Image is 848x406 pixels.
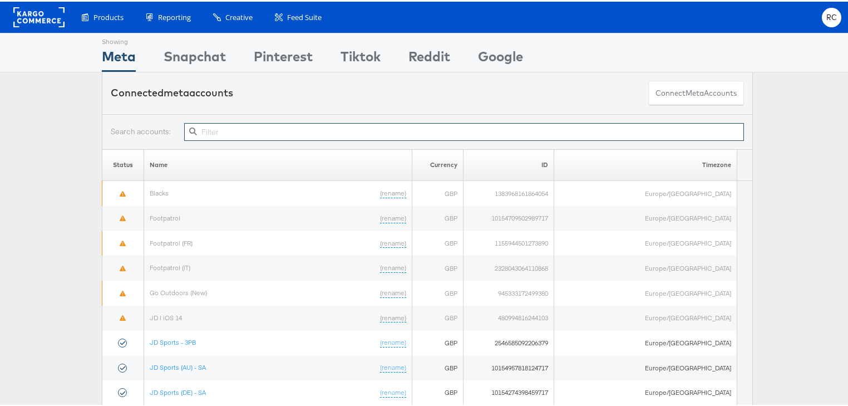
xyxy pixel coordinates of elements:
input: Filter [184,121,744,139]
td: Europe/[GEOGRAPHIC_DATA] [554,354,737,379]
span: Creative [225,11,253,21]
span: Reporting [158,11,191,21]
a: (rename) [380,187,406,197]
td: 10154709502989717 [464,204,554,229]
button: ConnectmetaAccounts [648,79,744,104]
td: GBP [412,329,464,354]
td: Europe/[GEOGRAPHIC_DATA] [554,279,737,304]
a: (rename) [380,237,406,247]
a: Footpatrol (FR) [150,237,193,246]
td: 10154957818124717 [464,354,554,379]
a: Blacks [150,187,169,195]
a: (rename) [380,361,406,371]
td: 2546585092206379 [464,329,554,354]
td: GBP [412,229,464,255]
div: Connected accounts [111,84,233,99]
th: Name [144,148,412,179]
td: GBP [412,379,464,404]
th: ID [464,148,554,179]
th: Timezone [554,148,737,179]
span: Products [93,11,124,21]
td: 2328043064110868 [464,254,554,279]
td: GBP [412,304,464,329]
a: (rename) [380,212,406,222]
td: GBP [412,254,464,279]
a: Footpatrol [150,212,180,221]
td: Europe/[GEOGRAPHIC_DATA] [554,204,737,229]
span: RC [826,12,837,19]
a: (rename) [380,387,406,396]
div: Tiktok [341,45,381,70]
td: GBP [412,354,464,379]
a: (rename) [380,262,406,271]
th: Status [102,148,144,179]
td: Europe/[GEOGRAPHIC_DATA] [554,179,737,204]
td: Europe/[GEOGRAPHIC_DATA] [554,379,737,404]
td: GBP [412,204,464,229]
a: (rename) [380,312,406,321]
th: Currency [412,148,464,179]
span: meta [164,85,189,97]
td: GBP [412,279,464,304]
td: 945333172499380 [464,279,554,304]
a: JD Sports (DE) - SA [150,387,206,395]
div: Google [478,45,523,70]
div: Meta [102,45,136,70]
span: meta [686,86,704,97]
div: Pinterest [254,45,313,70]
a: JD Sports - 3PB [150,336,196,345]
a: Go Outdoors (New) [150,287,207,295]
div: Snapchat [164,45,226,70]
a: (rename) [380,287,406,296]
td: Europe/[GEOGRAPHIC_DATA] [554,229,737,255]
a: JD | iOS 14 [150,312,182,320]
td: Europe/[GEOGRAPHIC_DATA] [554,254,737,279]
a: (rename) [380,336,406,346]
td: 10154274398459717 [464,379,554,404]
td: 1383968161864054 [464,179,554,204]
a: Footpatrol (IT) [150,262,190,270]
div: Reddit [408,45,450,70]
a: JD Sports (AU) - SA [150,361,206,370]
td: GBP [412,179,464,204]
span: Feed Suite [287,11,322,21]
td: Europe/[GEOGRAPHIC_DATA] [554,329,737,354]
div: Showing [102,32,136,45]
td: 1155944501273890 [464,229,554,255]
td: Europe/[GEOGRAPHIC_DATA] [554,304,737,329]
td: 480994816244103 [464,304,554,329]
